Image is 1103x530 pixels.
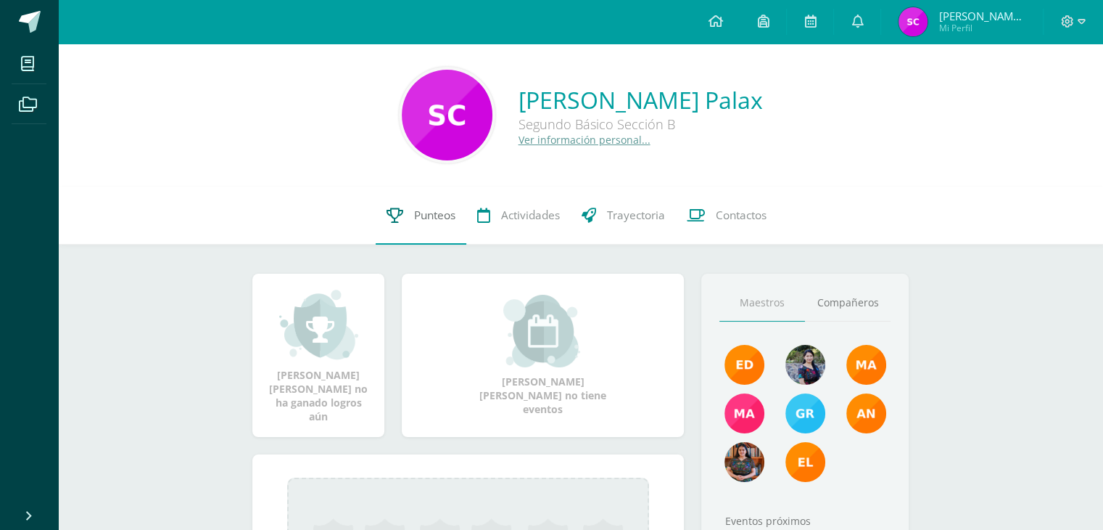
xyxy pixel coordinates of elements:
[716,208,767,223] span: Contactos
[519,115,763,133] div: Segundo Básico Sección B
[785,345,825,385] img: 9b17679b4520195df407efdfd7b84603.png
[501,208,560,223] span: Actividades
[785,394,825,433] img: b7ce7144501556953be3fc0a459761b8.png
[571,187,676,245] a: Trayectoria
[724,394,764,433] img: 7766054b1332a6085c7723d22614d631.png
[785,442,825,482] img: 2f8de69bb4c8bfcc68be225f0ff17f53.png
[846,394,886,433] img: a348d660b2b29c2c864a8732de45c20a.png
[607,208,665,223] span: Trayectoria
[724,345,764,385] img: f40e456500941b1b33f0807dd74ea5cf.png
[898,7,928,36] img: 8e48596eb57994abff7e50c53ea11120.png
[471,295,616,416] div: [PERSON_NAME] [PERSON_NAME] no tiene eventos
[846,345,886,385] img: 560278503d4ca08c21e9c7cd40ba0529.png
[402,70,492,160] img: 2a6b9df1b4bf48e11a2e0bbb67833b76.png
[376,187,466,245] a: Punteos
[719,285,805,322] a: Maestros
[503,295,582,367] img: event_small.png
[466,187,571,245] a: Actividades
[805,285,891,322] a: Compañeros
[279,288,358,361] img: achievement_small.png
[719,514,891,528] div: Eventos próximos
[267,288,370,423] div: [PERSON_NAME] [PERSON_NAME] no ha ganado logros aún
[938,9,1025,23] span: [PERSON_NAME] [PERSON_NAME]
[676,187,777,245] a: Contactos
[938,22,1025,34] span: Mi Perfil
[519,133,650,147] a: Ver información personal...
[519,84,763,115] a: [PERSON_NAME] Palax
[724,442,764,482] img: 96169a482c0de6f8e254ca41c8b0a7b1.png
[414,208,455,223] span: Punteos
